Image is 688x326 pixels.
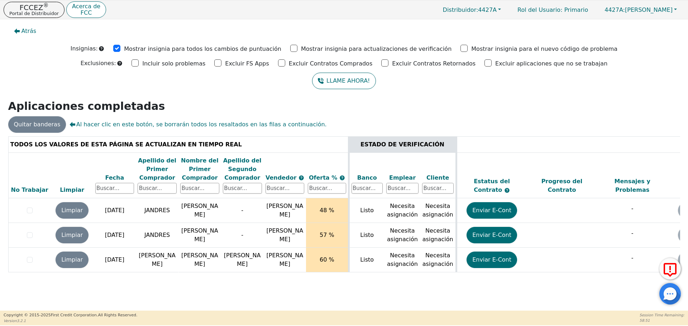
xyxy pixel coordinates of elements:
p: Portal de Distribuidor [9,11,59,16]
div: No Trabajar [10,186,49,194]
p: Acerca de [72,4,100,9]
button: Enviar E-Cont [467,252,517,268]
td: Necesita asignación [384,223,420,248]
p: - [599,229,666,238]
button: 4427A:[PERSON_NAME] [597,4,684,15]
button: LLAME AHORA! [312,73,376,89]
td: Listo [349,248,384,272]
div: Apellido del Primer Comprador [138,156,177,182]
span: Oferta % [309,174,339,181]
button: Limpiar [56,202,89,219]
p: - [599,254,666,262]
p: Excluir aplicaciones que no se trabajan [495,59,607,68]
input: Buscar... [308,183,346,194]
span: 4427A: [605,6,625,13]
div: Limpiar [53,186,92,194]
div: Apellido del Segundo Comprador [223,156,262,182]
button: Limpiar [56,227,89,243]
sup: ® [43,2,48,9]
p: Session Time Remaining: [640,312,684,318]
td: Necesita asignación [420,223,456,248]
td: Necesita asignación [384,248,420,272]
div: Mensajes y Problemas [599,177,666,194]
td: [PERSON_NAME] [136,248,178,272]
span: Vendedor [266,174,298,181]
input: Buscar... [386,183,419,194]
span: 60 % [320,256,334,263]
input: Buscar... [95,183,134,194]
td: [PERSON_NAME] [178,248,221,272]
button: Reportar Error a FCC [659,258,681,279]
span: Estatus del Contrato [474,178,510,193]
a: Rol del Usuario: Primario [510,3,595,17]
div: Fecha [95,174,134,182]
input: Buscar... [223,183,262,194]
span: 57 % [320,232,334,238]
div: Nombre del Primer Comprador [180,156,219,182]
td: Listo [349,198,384,223]
div: ESTADO DE VERIFICACIÓN [352,140,454,149]
input: Buscar... [422,183,454,194]
p: - [599,204,666,213]
span: Atrás [21,27,37,35]
div: TODOS LOS VALORES DE ESTA PÁGINA SE ACTUALIZAN EN TIEMPO REAL [10,140,346,149]
div: Banco [352,174,383,182]
span: [PERSON_NAME] [267,252,304,267]
input: Buscar... [180,183,219,194]
td: [DATE] [94,248,136,272]
td: - [221,223,264,248]
p: Mostrar insignia para actualizaciones de verificación [301,45,451,53]
td: [DATE] [94,223,136,248]
p: Excluir Contratos Retornados [392,59,476,68]
button: FCCEZ®Portal de Distribuidor [4,2,64,18]
p: Mostrar insignia para el nuevo código de problema [471,45,617,53]
p: Copyright © 2015- 2025 First Credit Corporation. [4,312,137,318]
button: Enviar E-Cont [467,202,517,219]
span: Rol del Usuario : [517,6,562,13]
button: Atrás [8,23,42,39]
span: 4427A [443,6,497,13]
td: Listo [349,223,384,248]
button: Distribuidor:4427A [435,4,509,15]
p: Excluir FS Apps [225,59,269,68]
p: Primario [510,3,595,17]
div: Progreso del Contrato [529,177,596,194]
td: Necesita asignación [420,248,456,272]
span: [PERSON_NAME] [267,227,304,243]
input: Buscar... [138,183,177,194]
p: Mostrar insignia para todos los cambios de puntuación [124,45,281,53]
span: 48 % [320,207,334,214]
td: [PERSON_NAME] [178,198,221,223]
button: Acerca deFCC [66,1,106,18]
p: Incluir solo problemas [142,59,205,68]
input: Buscar... [352,183,383,194]
td: JANDRES [136,198,178,223]
p: FCCEZ [9,4,59,11]
button: Quitar banderas [8,116,66,133]
span: [PERSON_NAME] [605,6,673,13]
span: Distribuidor: [443,6,478,13]
td: Necesita asignación [384,198,420,223]
p: Insignias: [71,44,98,53]
td: [DATE] [94,198,136,223]
strong: Aplicaciones completadas [8,100,165,112]
td: JANDRES [136,223,178,248]
td: [PERSON_NAME] [221,248,264,272]
p: Exclusiones: [81,59,116,68]
td: [PERSON_NAME] [178,223,221,248]
p: FCC [72,10,100,16]
span: [PERSON_NAME] [267,203,304,218]
span: Al hacer clic en este botón, se borrarán todos los resaltados en las filas a continuación. [70,120,326,129]
div: Cliente [422,174,454,182]
button: Enviar E-Cont [467,227,517,243]
span: All Rights Reserved. [98,313,137,317]
p: Version 3.2.1 [4,318,137,323]
p: 58:51 [640,318,684,323]
p: Excluir Contratos Comprados [289,59,372,68]
div: Emplear [386,174,419,182]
